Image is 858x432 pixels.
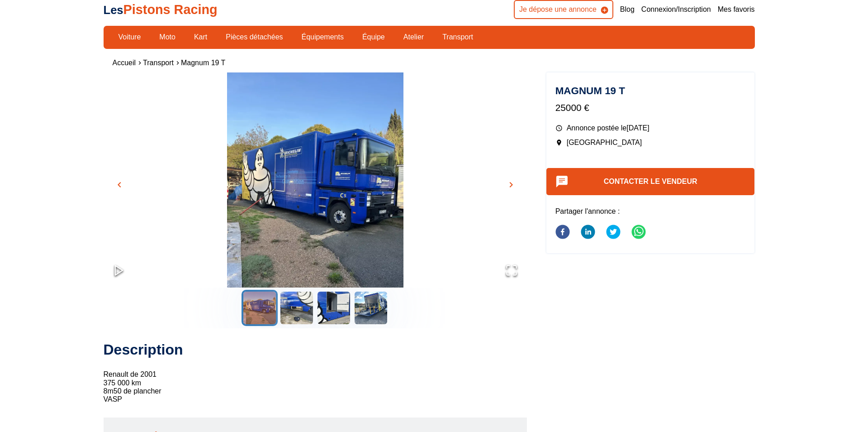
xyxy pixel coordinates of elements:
p: Annonce postée le [DATE] [555,123,746,133]
a: Connexion/Inscription [641,5,711,14]
a: Atelier [398,29,430,45]
a: Contacter le vendeur [604,178,697,185]
button: Go to Slide 2 [279,290,315,326]
a: Équipements [296,29,350,45]
button: Play or Pause Slideshow [104,255,134,288]
button: facebook [555,219,570,246]
a: Blog [620,5,635,14]
a: Accueil [113,59,136,67]
a: Voiture [113,29,147,45]
button: Open Fullscreen [496,255,527,288]
span: chevron_left [114,179,125,190]
button: chevron_right [504,178,518,192]
div: Renault de 2001 375 000 km 8m50 de plancher VASP [104,341,527,404]
p: Partager l'annonce : [555,206,746,216]
h2: Description [104,341,527,359]
a: Transport [143,59,174,67]
button: Go to Slide 1 [242,290,278,326]
a: Kart [188,29,213,45]
button: linkedin [581,219,595,246]
a: LesPistons Racing [104,2,218,17]
button: Contacter le vendeur [546,168,755,195]
a: Pièces détachées [220,29,289,45]
span: chevron_right [506,179,517,190]
h1: Magnum 19 T [555,86,746,96]
a: Magnum 19 T [181,59,225,67]
button: whatsapp [631,219,646,246]
button: Go to Slide 4 [353,290,389,326]
a: Transport [436,29,479,45]
a: Moto [153,29,181,45]
a: Équipe [356,29,391,45]
div: Go to Slide 1 [104,72,527,288]
img: image [104,72,527,308]
button: twitter [606,219,621,246]
button: Go to Slide 3 [316,290,352,326]
a: Mes favoris [718,5,755,14]
button: chevron_left [113,178,126,192]
p: 25000 € [555,101,746,114]
div: Thumbnail Navigation [104,290,527,326]
span: Les [104,4,123,16]
p: [GEOGRAPHIC_DATA] [555,138,746,148]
